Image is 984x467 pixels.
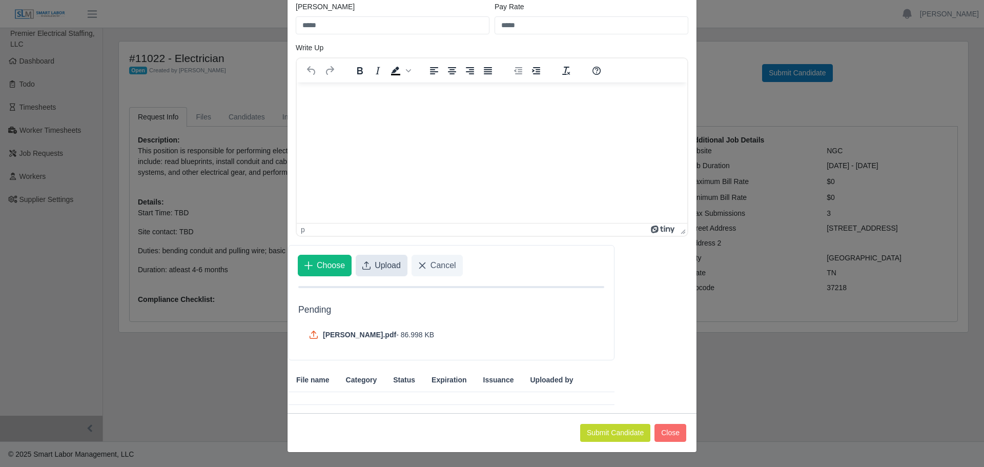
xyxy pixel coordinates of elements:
[558,64,575,78] button: Clear formatting
[393,375,415,385] span: Status
[588,64,605,78] button: Help
[396,330,434,340] span: - 86.998 KB
[375,259,401,272] span: Upload
[527,64,545,78] button: Increase indent
[651,226,676,234] a: Powered by Tiny
[432,375,466,385] span: Expiration
[443,64,461,78] button: Align center
[461,64,479,78] button: Align right
[479,64,497,78] button: Justify
[425,64,443,78] button: Align left
[321,64,338,78] button: Redo
[298,255,352,276] button: Choose
[296,43,323,53] label: Write Up
[412,255,463,276] button: Cancel
[387,64,413,78] div: Background color Black
[296,375,330,385] span: File name
[351,64,368,78] button: Bold
[676,224,687,236] div: Press the Up and Down arrow keys to resize the editor.
[483,375,514,385] span: Issuance
[346,375,377,385] span: Category
[654,424,686,442] button: Close
[430,259,456,272] span: Cancel
[530,375,573,385] span: Uploaded by
[356,255,407,276] button: Upload
[509,64,527,78] button: Decrease indent
[317,259,345,272] span: Choose
[323,330,396,340] span: [PERSON_NAME].pdf
[297,83,687,223] iframe: Rich Text Area
[303,64,320,78] button: Undo
[580,424,650,442] button: Submit Candidate
[301,226,305,234] div: p
[369,64,386,78] button: Italic
[298,304,604,315] h5: Pending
